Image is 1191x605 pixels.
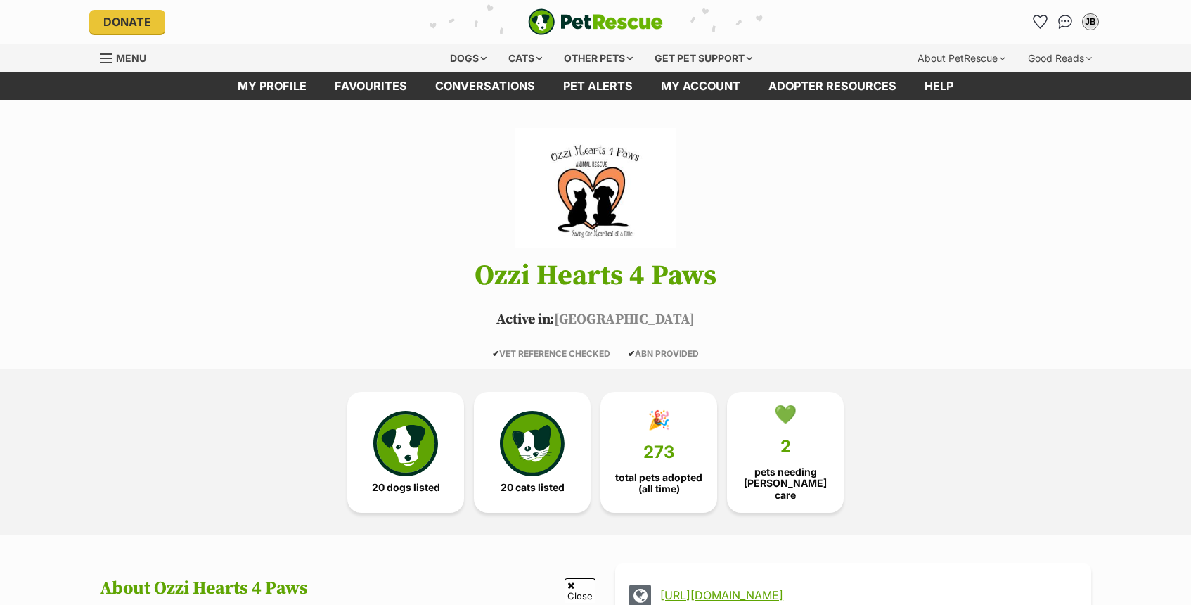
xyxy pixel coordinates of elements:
span: pets needing [PERSON_NAME] care [739,466,832,500]
h2: About Ozzi Hearts 4 Paws [100,578,576,599]
img: petrescue-icon-eee76f85a60ef55c4a1927667547b313a7c0e82042636edf73dce9c88f694885.svg [373,411,438,476]
div: Get pet support [645,44,762,72]
img: cat-icon-068c71abf8fe30c970a85cd354bc8e23425d12f6e8612795f06af48be43a487a.svg [500,411,565,476]
a: Favourites [321,72,421,100]
a: 20 dogs listed [347,392,464,513]
div: JB [1083,15,1097,29]
span: ABN PROVIDED [628,348,699,359]
div: Dogs [440,44,496,72]
a: My account [647,72,754,100]
a: 20 cats listed [474,392,591,513]
button: My account [1079,11,1102,33]
span: 273 [643,442,675,462]
icon: ✔ [492,348,499,359]
img: Ozzi Hearts 4 Paws [515,128,676,248]
div: About PetRescue [908,44,1015,72]
a: Conversations [1054,11,1076,33]
p: [GEOGRAPHIC_DATA] [79,310,1112,331]
a: Donate [89,10,165,34]
a: conversations [421,72,549,100]
a: My profile [224,72,321,100]
a: Favourites [1029,11,1051,33]
div: Cats [498,44,552,72]
a: Pet alerts [549,72,647,100]
a: 🎉 273 total pets adopted (all time) [600,392,717,513]
img: chat-41dd97257d64d25036548639549fe6c8038ab92f7586957e7f3b1b290dea8141.svg [1058,15,1073,29]
span: 20 dogs listed [372,482,440,493]
a: Adopter resources [754,72,910,100]
div: 🎉 [648,409,670,431]
a: PetRescue [528,8,663,35]
h1: Ozzi Hearts 4 Paws [79,260,1112,291]
span: total pets adopted (all time) [612,472,705,495]
div: 💚 [774,404,797,425]
a: 💚 2 pets needing [PERSON_NAME] care [727,392,844,513]
span: Menu [116,52,146,64]
div: Other pets [554,44,643,72]
img: logo-e224e6f780fb5917bec1dbf3a21bbac754714ae5b6737aabdf751b685950b380.svg [528,8,663,35]
span: Close [565,578,595,603]
a: [URL][DOMAIN_NAME] [660,589,1071,601]
div: Good Reads [1018,44,1102,72]
span: 2 [780,437,791,457]
a: Menu [100,44,156,70]
span: VET REFERENCE CHECKED [492,348,610,359]
span: Active in: [496,311,554,329]
a: Help [910,72,967,100]
ul: Account quick links [1029,11,1102,33]
span: 20 cats listed [501,482,565,493]
icon: ✔ [628,348,635,359]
